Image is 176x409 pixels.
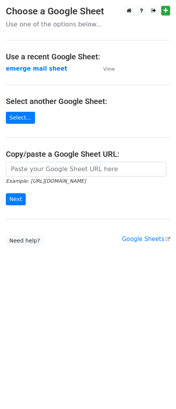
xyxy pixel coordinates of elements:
[6,193,26,205] input: Next
[122,236,170,243] a: Google Sheets
[6,162,166,177] input: Paste your Google Sheet URL here
[6,97,170,106] h4: Select another Google Sheet:
[95,65,115,72] a: View
[6,52,170,61] h4: Use a recent Google Sheet:
[6,20,170,28] p: Use one of the options below...
[6,178,86,184] small: Example: [URL][DOMAIN_NAME]
[6,6,170,17] h3: Choose a Google Sheet
[6,65,67,72] a: emerge mail sheet
[6,149,170,159] h4: Copy/paste a Google Sheet URL:
[6,112,35,124] a: Select...
[6,235,44,247] a: Need help?
[103,66,115,72] small: View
